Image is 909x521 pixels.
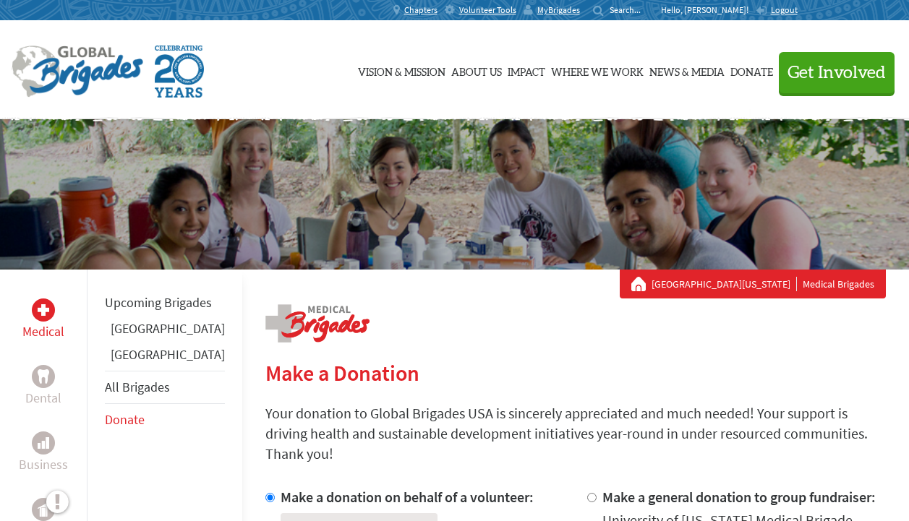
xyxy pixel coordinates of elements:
[22,322,64,342] p: Medical
[105,294,212,311] a: Upcoming Brigades
[756,4,798,16] a: Logout
[32,498,55,521] div: Public Health
[19,431,68,475] a: BusinessBusiness
[451,34,502,106] a: About Us
[358,34,445,106] a: Vision & Mission
[788,64,886,82] span: Get Involved
[631,277,874,291] div: Medical Brigades
[779,52,895,93] button: Get Involved
[265,360,886,386] h2: Make a Donation
[105,371,225,404] li: All Brigades
[32,365,55,388] div: Dental
[32,298,55,322] div: Medical
[105,379,170,395] a: All Brigades
[12,46,143,98] img: Global Brigades Logo
[19,455,68,475] p: Business
[652,277,797,291] a: [GEOGRAPHIC_DATA][US_STATE]
[661,4,756,16] p: Hello, [PERSON_NAME]!
[105,319,225,345] li: Ghana
[649,34,725,106] a: News & Media
[25,388,61,408] p: Dental
[38,304,49,316] img: Medical
[32,431,55,455] div: Business
[155,46,204,98] img: Global Brigades Celebrating 20 Years
[281,488,534,506] label: Make a donation on behalf of a volunteer:
[105,404,225,436] li: Donate
[265,304,370,343] img: logo-medical.png
[111,346,225,363] a: [GEOGRAPHIC_DATA]
[551,34,644,106] a: Where We Work
[105,345,225,371] li: Panama
[404,4,438,16] span: Chapters
[38,502,49,517] img: Public Health
[265,403,886,464] p: Your donation to Global Brigades USA is sincerely appreciated and much needed! Your support is dr...
[38,437,49,449] img: Business
[537,4,580,16] span: MyBrigades
[105,287,225,319] li: Upcoming Brigades
[25,365,61,408] a: DentalDental
[22,298,64,342] a: MedicalMedical
[771,4,798,15] span: Logout
[508,34,545,106] a: Impact
[602,488,876,506] label: Make a general donation to group fundraiser:
[610,4,651,15] input: Search...
[111,320,225,337] a: [GEOGRAPHIC_DATA]
[105,411,145,428] a: Donate
[38,369,49,383] img: Dental
[459,4,516,16] span: Volunteer Tools
[730,34,773,106] a: Donate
